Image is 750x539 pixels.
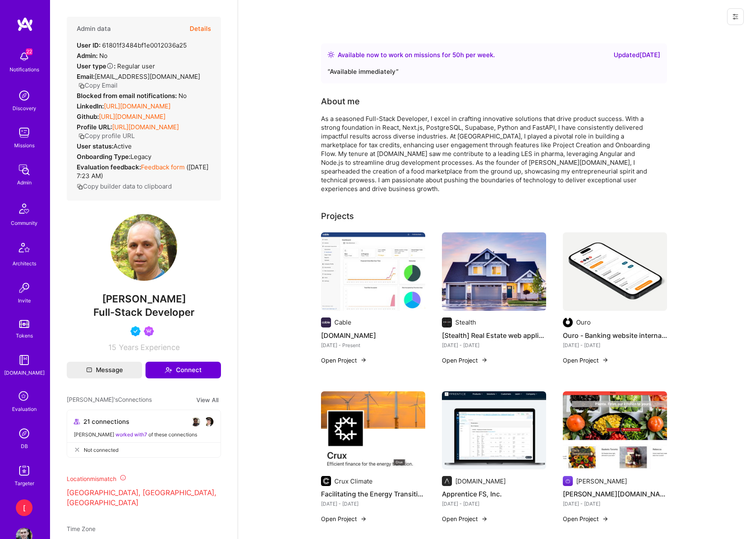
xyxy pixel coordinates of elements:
[455,318,476,327] div: Stealth
[13,259,36,268] div: Architects
[21,442,28,451] div: DB
[16,280,33,296] img: Invite
[321,341,425,350] div: [DATE] - Present
[99,113,166,121] a: [URL][DOMAIN_NAME]
[321,391,425,470] img: Facilitating the Energy Transition through Financial Innovation at Crux
[78,133,85,139] i: icon Copy
[4,368,45,377] div: [DOMAIN_NAME]
[563,356,609,365] button: Open Project
[321,95,360,108] div: About me
[16,352,33,368] img: guide book
[16,87,33,104] img: discovery
[77,92,178,100] strong: Blocked from email notifications:
[67,293,221,305] span: [PERSON_NAME]
[16,124,33,141] img: teamwork
[442,489,546,499] h4: Apprentice FS, Inc.
[334,318,351,327] div: Cable
[452,51,460,59] span: 50
[194,395,221,405] button: View All
[17,178,32,187] div: Admin
[67,525,95,532] span: Time Zone
[119,343,180,352] span: Years Experience
[360,357,367,363] img: arrow-right
[321,232,425,311] img: Cable.Tech
[74,430,214,439] div: [PERSON_NAME] of these connections
[115,431,147,438] span: worked with 7
[442,476,452,486] img: Company logo
[77,113,99,121] strong: Github:
[614,50,660,60] div: Updated [DATE]
[74,418,80,425] i: icon Collaborator
[360,516,367,522] img: arrow-right
[442,317,452,327] img: Company logo
[86,367,92,373] i: icon Mail
[145,362,221,378] button: Connect
[16,48,33,65] img: bell
[77,142,113,150] strong: User status:
[165,366,172,374] i: icon Connect
[576,477,627,486] div: [PERSON_NAME]
[108,343,116,352] span: 15
[563,489,667,499] h4: [PERSON_NAME][DOMAIN_NAME]
[442,356,488,365] button: Open Project
[442,499,546,508] div: [DATE] - [DATE]
[77,184,83,190] i: icon Copy
[321,499,425,508] div: [DATE] - [DATE]
[12,405,37,413] div: Evaluation
[563,330,667,341] h4: Ouro - Banking website internationalization
[191,417,201,427] img: avatar
[10,65,39,74] div: Notifications
[442,330,546,341] h4: [Stealth] Real Estate web application
[84,446,118,454] span: Not connected
[334,477,373,486] div: Crux Climate
[16,331,33,340] div: Tokens
[455,477,506,486] div: [DOMAIN_NAME]
[77,41,187,50] div: 61801f3484bf1e0012036a25
[16,462,33,479] img: Skill Targeter
[78,81,118,90] button: Copy Email
[67,474,221,483] div: Location mismatch
[321,210,354,222] div: Projects
[321,114,655,193] div: As a seasoned Full-Stack Developer, I excel in crafting innovative solutions that drive product s...
[321,489,425,499] h4: Facilitating the Energy Transition through Financial Innovation at [GEOGRAPHIC_DATA]
[563,514,609,523] button: Open Project
[14,499,35,516] a: [
[77,73,95,81] strong: Email:
[563,391,667,470] img: Plenta.ca
[204,417,214,427] img: avatar
[19,320,29,328] img: tokens
[11,219,38,227] div: Community
[104,102,171,110] a: [URL][DOMAIN_NAME]
[16,425,33,442] img: Admin Search
[77,51,108,60] div: No
[77,153,130,161] strong: Onboarding Type:
[14,141,35,150] div: Missions
[563,317,573,327] img: Company logo
[481,357,488,363] img: arrow-right
[14,199,34,219] img: Community
[95,73,200,81] span: [EMAIL_ADDRESS][DOMAIN_NAME]
[106,62,114,70] i: Help
[83,417,129,426] span: 21 connections
[17,17,33,32] img: logo
[77,182,172,191] button: Copy builder data to clipboard
[141,163,185,171] a: Feedback form
[15,479,34,488] div: Targeter
[77,62,115,70] strong: User type :
[321,356,367,365] button: Open Project
[563,499,667,508] div: [DATE] - [DATE]
[563,476,573,486] img: Company logo
[602,357,609,363] img: arrow-right
[78,131,135,140] button: Copy profile URL
[77,52,98,60] strong: Admin:
[77,102,104,110] strong: LinkedIn:
[328,67,660,77] div: “ Available immediately ”
[18,296,31,305] div: Invite
[563,341,667,350] div: [DATE] - [DATE]
[130,153,151,161] span: legacy
[112,123,179,131] a: [URL][DOMAIN_NAME]
[67,395,152,405] span: [PERSON_NAME]'s Connections
[197,417,207,427] img: avatar
[130,326,140,336] img: Vetted A.Teamer
[77,163,211,180] div: ( [DATE] 7:23 AM )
